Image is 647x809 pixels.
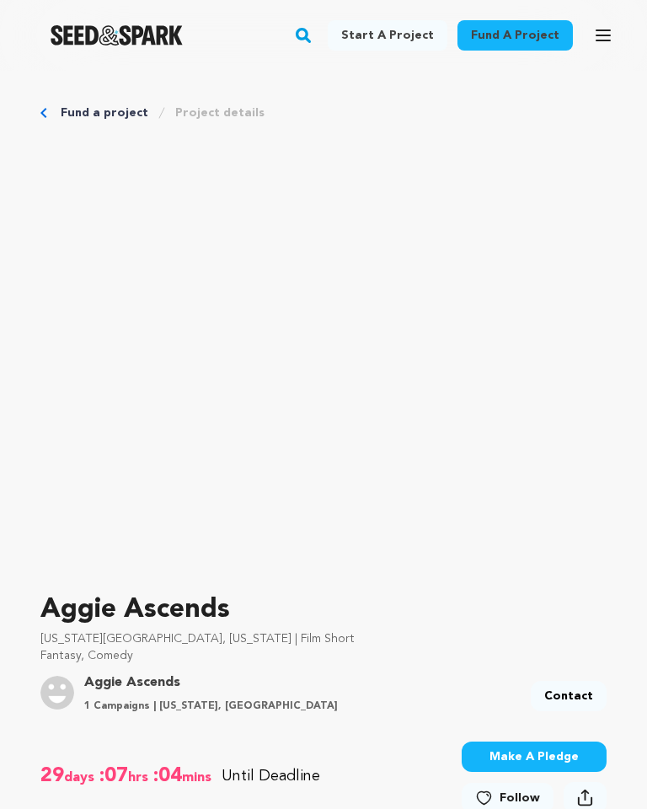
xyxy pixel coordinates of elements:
[40,763,64,790] span: 29
[222,764,320,788] p: Until Deadline
[128,763,152,790] span: hrs
[61,104,148,121] a: Fund a project
[98,763,128,790] span: :07
[457,20,573,51] a: Fund a project
[500,790,540,806] span: Follow
[84,672,338,693] a: Goto Aggie Ascends profile
[51,25,183,46] a: Seed&Spark Homepage
[152,763,182,790] span: :04
[40,630,607,647] p: [US_STATE][GEOGRAPHIC_DATA], [US_STATE] | Film Short
[40,676,74,710] img: user.png
[175,104,265,121] a: Project details
[462,742,607,772] button: Make A Pledge
[531,681,607,711] a: Contact
[40,104,607,121] div: Breadcrumb
[182,763,215,790] span: mins
[84,699,338,713] p: 1 Campaigns | [US_STATE], [GEOGRAPHIC_DATA]
[64,763,98,790] span: days
[328,20,447,51] a: Start a project
[40,590,607,630] p: Aggie Ascends
[40,647,607,664] p: Fantasy, Comedy
[51,25,183,46] img: Seed&Spark Logo Dark Mode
